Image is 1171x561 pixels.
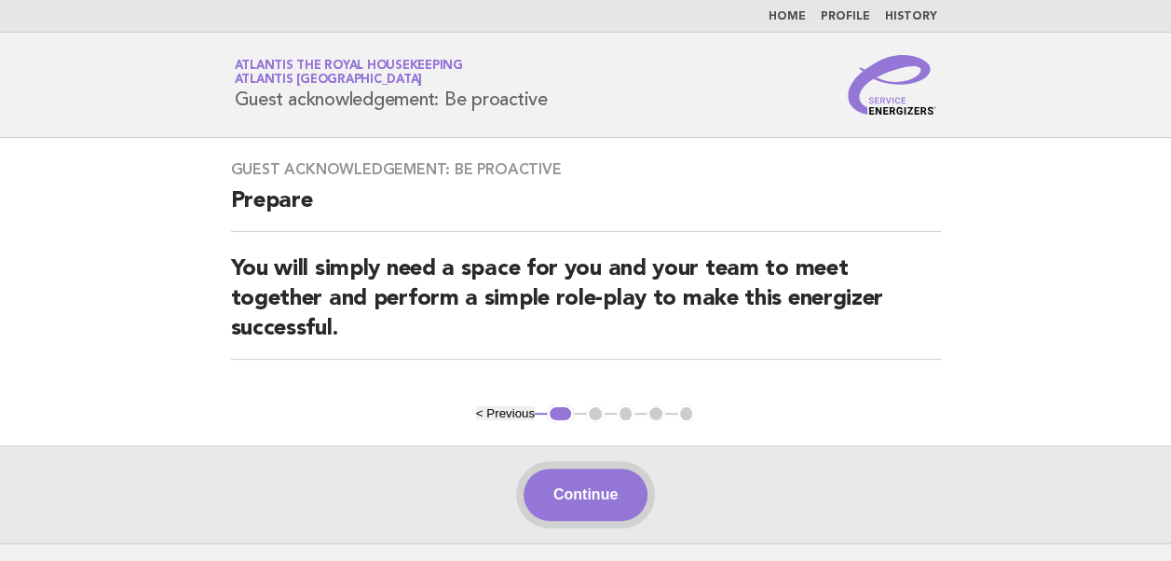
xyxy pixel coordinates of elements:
a: Profile [821,11,870,22]
a: History [885,11,937,22]
h1: Guest acknowledgement: Be proactive [235,61,548,109]
span: Atlantis [GEOGRAPHIC_DATA] [235,75,423,87]
h3: Guest acknowledgement: Be proactive [231,160,941,179]
button: < Previous [476,406,535,420]
a: Atlantis the Royal HousekeepingAtlantis [GEOGRAPHIC_DATA] [235,60,463,86]
button: Continue [524,469,647,521]
button: 1 [547,404,574,423]
h2: Prepare [231,186,941,232]
img: Service Energizers [848,55,937,115]
a: Home [769,11,806,22]
h2: You will simply need a space for you and your team to meet together and perform a simple role-pla... [231,254,941,360]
